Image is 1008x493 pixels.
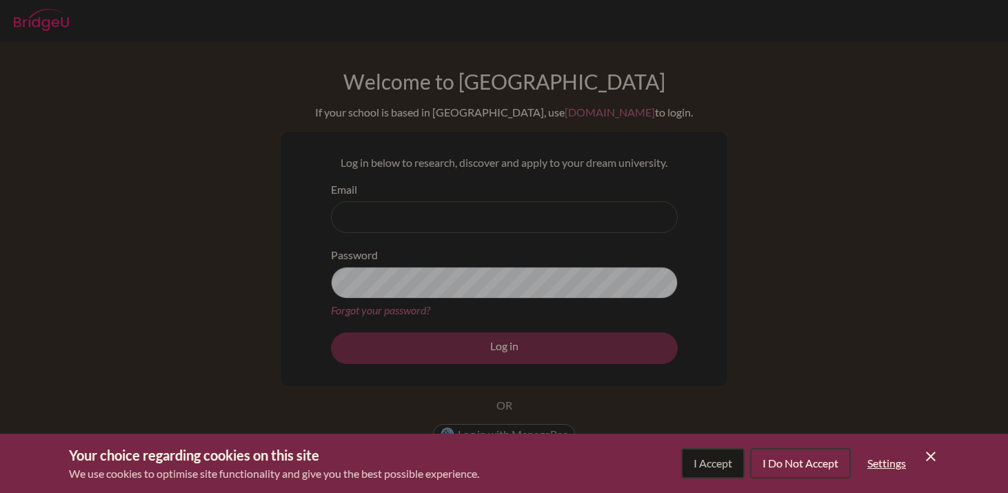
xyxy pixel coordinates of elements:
[69,465,479,482] p: We use cookies to optimise site functionality and give you the best possible experience.
[750,448,851,479] button: I Do Not Accept
[681,448,745,479] button: I Accept
[69,445,479,465] h3: Your choice regarding cookies on this site
[694,456,732,470] span: I Accept
[923,448,939,465] button: Save and close
[867,456,906,470] span: Settings
[763,456,838,470] span: I Do Not Accept
[856,450,917,477] button: Settings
